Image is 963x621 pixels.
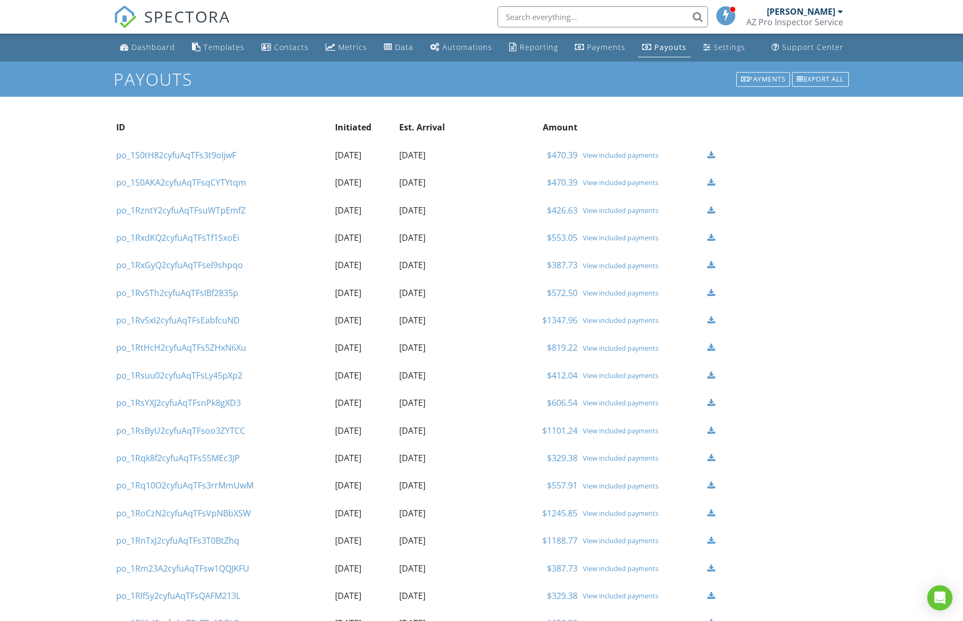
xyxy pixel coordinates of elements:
a: Payments [735,71,792,88]
a: $426.63 [547,205,577,216]
th: Est. Arrival [397,114,475,141]
a: Payments [571,38,630,57]
a: Settings [699,38,749,57]
a: $470.39 [547,149,577,161]
a: po_1Rsuu02cyfuAqTFsLy45pXp2 [116,370,242,381]
div: Payouts [654,42,686,52]
a: View included payments [583,592,702,600]
div: Automations [442,42,492,52]
a: Support Center [767,38,848,57]
div: Support Center [782,42,844,52]
a: po_1RsByU2cyfuAqTFsoo3ZYTCC [116,425,245,436]
a: po_1S0AKA2cyfuAqTFsqCYTYtqm [116,177,246,188]
div: Dashboard [131,42,175,52]
td: [DATE] [332,500,396,527]
a: View included payments [583,344,702,352]
div: View included payments [583,399,702,407]
a: po_1Rq10O2cyfuAqTFs3rrMmUwM [116,480,254,491]
td: [DATE] [332,444,396,472]
a: $470.39 [547,177,577,188]
td: [DATE] [397,141,475,169]
a: $1101.24 [542,425,577,436]
a: $387.73 [547,563,577,574]
td: [DATE] [397,389,475,416]
td: [DATE] [332,197,396,224]
a: View included payments [583,233,702,242]
td: [DATE] [397,527,475,554]
div: Settings [714,42,745,52]
td: [DATE] [397,444,475,472]
a: $387.73 [547,259,577,271]
td: [DATE] [332,472,396,499]
a: $1245.85 [542,507,577,519]
div: View included payments [583,151,702,159]
div: View included payments [583,536,702,545]
td: [DATE] [332,582,396,609]
td: [DATE] [332,362,396,389]
td: [DATE] [397,307,475,334]
a: po_1RtHcH2cyfuAqTFs5ZHxN6Xu [116,342,246,353]
a: po_1RsYXJ2cyfuAqTFsnPk8gXD3 [116,397,241,409]
a: po_1RxGyQ2cyfuAqTFsel9shpqo [116,259,243,271]
a: View included payments [583,454,702,462]
a: Dashboard [116,38,179,57]
td: [DATE] [397,582,475,609]
span: SPECTORA [144,5,230,27]
div: View included payments [583,426,702,435]
div: Payments [587,42,625,52]
td: [DATE] [397,279,475,307]
div: View included payments [583,206,702,215]
a: Export all [791,71,850,88]
div: AZ Pro Inspector Service [746,17,843,27]
div: Contacts [274,42,309,52]
td: [DATE] [397,197,475,224]
a: po_1RvSTh2cyfuAqTFsIBf2835p [116,287,238,299]
td: [DATE] [332,169,396,196]
a: $329.38 [547,452,577,464]
div: Open Intercom Messenger [927,585,952,610]
div: Data [395,42,413,52]
td: [DATE] [397,169,475,196]
td: [DATE] [397,500,475,527]
a: $553.05 [547,232,577,243]
a: $557.91 [547,480,577,491]
td: [DATE] [332,334,396,361]
a: po_1Rqk8f2cyfuAqTFs55MEc3JP [116,452,240,464]
a: View included payments [583,509,702,517]
input: Search everything... [498,6,708,27]
td: [DATE] [332,307,396,334]
td: [DATE] [332,417,396,444]
img: The Best Home Inspection Software - Spectora [114,5,137,28]
a: Contacts [257,38,313,57]
a: View included payments [583,289,702,297]
a: po_1Rv5xI2cyfuAqTFsEabfcuND [116,314,240,326]
div: View included payments [583,371,702,380]
a: $606.54 [547,397,577,409]
a: $819.22 [547,342,577,353]
a: Automations (Basic) [426,38,496,57]
td: [DATE] [332,224,396,251]
h1: Payouts [114,70,850,88]
div: View included payments [583,316,702,324]
td: [DATE] [397,334,475,361]
a: Data [380,38,418,57]
td: [DATE] [332,389,396,416]
a: $1188.77 [542,535,577,546]
a: $1347.96 [542,314,577,326]
div: View included payments [583,482,702,490]
div: Metrics [338,42,367,52]
a: View included payments [583,178,702,187]
a: View included payments [583,564,702,573]
a: Templates [188,38,249,57]
a: SPECTORA [114,14,230,36]
td: [DATE] [332,251,396,279]
th: Initiated [332,114,396,141]
a: po_1RxdKQ2cyfuAqTFsTf1SxoEi [116,232,239,243]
